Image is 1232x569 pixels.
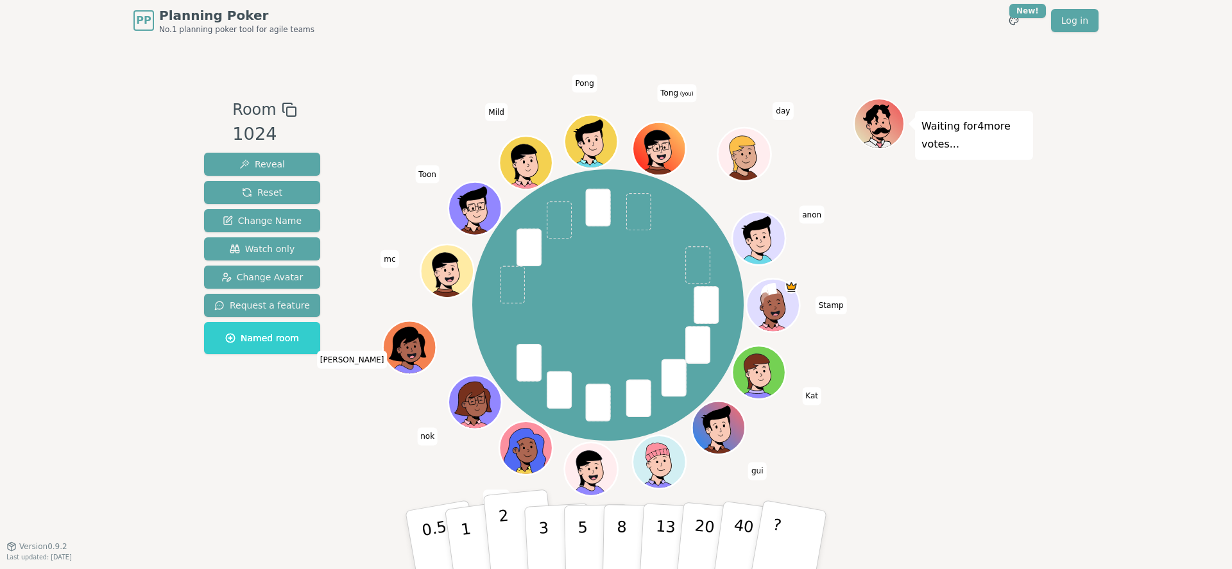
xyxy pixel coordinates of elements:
[19,541,67,552] span: Version 0.9.2
[1051,9,1099,32] a: Log in
[204,237,320,260] button: Watch only
[204,322,320,354] button: Named room
[381,250,398,268] span: Click to change your name
[230,242,295,255] span: Watch only
[136,13,151,28] span: PP
[748,462,767,480] span: Click to change your name
[1002,9,1025,32] button: New!
[415,165,440,183] span: Click to change your name
[221,271,304,284] span: Change Avatar
[232,121,296,148] div: 1024
[204,266,320,289] button: Change Avatar
[204,209,320,232] button: Change Name
[214,299,310,312] span: Request a feature
[921,117,1027,153] p: Waiting for 4 more votes...
[657,84,696,102] span: Click to change your name
[204,181,320,204] button: Reset
[634,123,684,173] button: Click to change your avatar
[6,541,67,552] button: Version0.9.2
[484,489,509,507] span: Click to change your name
[1009,4,1046,18] div: New!
[784,280,798,294] span: Stamp is the host
[204,153,320,176] button: Reveal
[678,91,694,97] span: (you)
[6,554,72,561] span: Last updated: [DATE]
[773,101,793,119] span: Click to change your name
[317,350,388,368] span: Click to change your name
[572,74,597,92] span: Click to change your name
[802,387,821,405] span: Click to change your name
[223,214,302,227] span: Change Name
[232,98,276,121] span: Room
[239,158,285,171] span: Reveal
[417,427,438,445] span: Click to change your name
[204,294,320,317] button: Request a feature
[242,186,282,199] span: Reset
[816,296,847,314] span: Click to change your name
[133,6,314,35] a: PPPlanning PokerNo.1 planning poker tool for agile teams
[225,332,299,344] span: Named room
[799,205,825,223] span: Click to change your name
[159,6,314,24] span: Planning Poker
[485,103,508,121] span: Click to change your name
[159,24,314,35] span: No.1 planning poker tool for agile teams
